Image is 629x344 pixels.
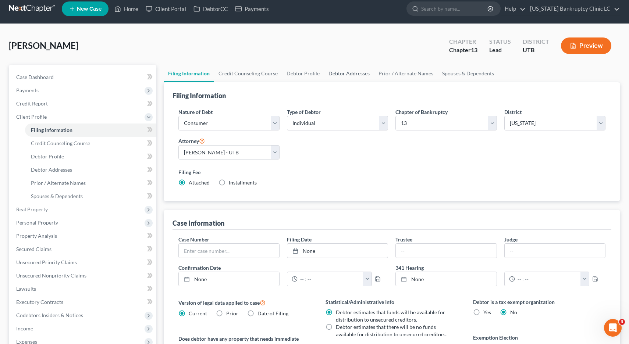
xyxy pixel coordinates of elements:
span: Client Profile [16,114,47,120]
div: Chapter [449,37,477,46]
span: Income [16,325,33,332]
label: Case Number [178,236,209,243]
span: Date of Filing [257,310,288,316]
span: Secured Claims [16,246,51,252]
a: Property Analysis [10,229,156,243]
label: Trustee [395,236,412,243]
input: Enter case number... [179,244,279,258]
a: [US_STATE] Bankruptcy Clinic LC [526,2,620,15]
a: Credit Counseling Course [214,65,282,82]
a: Executory Contracts [10,295,156,309]
span: Debtor estimates that funds will be available for distribution to unsecured creditors. [336,309,445,323]
a: Secured Claims [10,243,156,256]
a: Prior / Alternate Names [25,176,156,190]
span: Debtor estimates that there will be no funds available for distribution to unsecured creditors. [336,324,447,337]
a: Debtor Addresses [25,163,156,176]
span: Property Analysis [16,233,57,239]
div: Status [489,37,511,46]
span: Filing Information [31,127,72,133]
span: Credit Report [16,100,48,107]
span: Current [189,310,207,316]
button: Preview [561,37,611,54]
input: -- : -- [515,272,581,286]
label: Attorney [178,136,205,145]
label: 341 Hearing [392,264,609,272]
span: Prior / Alternate Names [31,180,86,186]
a: Spouses & Dependents [25,190,156,203]
label: Confirmation Date [175,264,392,272]
a: Filing Information [25,123,156,137]
span: Credit Counseling Course [31,140,90,146]
div: Filing Information [173,91,226,100]
label: Version of legal data applied to case [178,298,311,307]
a: Prior / Alternate Names [374,65,438,82]
a: Home [111,2,142,15]
span: Installments [229,179,257,186]
div: Case Information [173,219,224,227]
span: Codebtors Insiders & Notices [16,312,83,318]
a: Debtor Profile [282,65,324,82]
span: [PERSON_NAME] [9,40,78,51]
a: Credit Counseling Course [25,137,156,150]
span: Executory Contracts [16,299,63,305]
span: Personal Property [16,219,58,226]
div: UTB [523,46,549,54]
span: 3 [619,319,625,325]
span: New Case [77,6,102,12]
a: Payments [231,2,273,15]
label: District [504,108,522,116]
label: Filing Date [287,236,312,243]
div: Lead [489,46,511,54]
a: Lawsuits [10,282,156,295]
a: Spouses & Dependents [438,65,498,82]
a: Unsecured Priority Claims [10,256,156,269]
span: Unsecured Nonpriority Claims [16,272,86,279]
a: Debtor Addresses [324,65,374,82]
span: Debtor Addresses [31,166,72,173]
span: Prior [226,310,238,316]
span: Real Property [16,206,48,212]
a: Case Dashboard [10,71,156,84]
span: Yes [483,309,491,315]
a: Debtor Profile [25,150,156,163]
a: None [179,272,279,286]
div: Chapter [449,46,477,54]
label: Nature of Debt [178,108,213,116]
input: -- : -- [298,272,363,286]
a: Credit Report [10,97,156,110]
label: Statistical/Administrative Info [326,298,458,306]
span: 13 [471,46,477,53]
label: Exemption Election [473,334,606,341]
a: Unsecured Nonpriority Claims [10,269,156,282]
input: -- [396,244,496,258]
label: Chapter of Bankruptcy [395,108,448,116]
div: District [523,37,549,46]
iframe: Intercom live chat [604,319,622,337]
span: Unsecured Priority Claims [16,259,77,265]
input: -- [505,244,605,258]
span: Payments [16,87,39,93]
span: Lawsuits [16,286,36,292]
span: Attached [189,179,210,186]
span: Debtor Profile [31,153,64,160]
a: None [287,244,388,258]
label: Debtor is a tax exempt organization [473,298,606,306]
input: Search by name... [421,2,488,15]
a: Filing Information [164,65,214,82]
label: Filing Fee [178,168,606,176]
a: None [396,272,496,286]
a: Client Portal [142,2,190,15]
span: Case Dashboard [16,74,54,80]
label: Type of Debtor [287,108,321,116]
a: Help [501,2,526,15]
label: Judge [504,236,518,243]
span: No [510,309,517,315]
span: Spouses & Dependents [31,193,83,199]
a: DebtorCC [190,2,231,15]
